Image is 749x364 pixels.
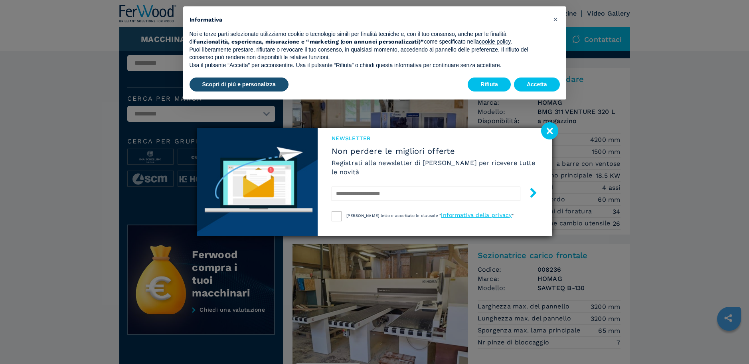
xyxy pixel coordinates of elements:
p: Noi e terze parti selezionate utilizziamo cookie o tecnologie simili per finalità tecniche e, con... [190,30,547,46]
h2: Informativa [190,16,547,24]
span: Non perdere le migliori offerte [332,146,538,156]
button: Rifiuta [468,78,511,92]
span: " [512,213,514,218]
p: Puoi liberamente prestare, rifiutare o revocare il tuo consenso, in qualsiasi momento, accedendo ... [190,46,547,62]
button: Accetta [514,78,560,92]
button: Scopri di più e personalizza [190,78,289,92]
button: Chiudi questa informativa [549,13,562,26]
h6: Registrati alla newsletter di [PERSON_NAME] per ricevere tutte le novità [332,158,538,177]
strong: funzionalità, esperienza, misurazione e “marketing (con annunci personalizzati)” [194,38,424,45]
img: Newsletter image [197,128,318,236]
span: × [553,14,558,24]
a: informativa della privacy [441,212,512,218]
p: Usa il pulsante “Accetta” per acconsentire. Usa il pulsante “Rifiuta” o chiudi questa informativa... [190,62,547,70]
button: submit-button [520,185,538,203]
span: [PERSON_NAME] letto e accettato le clausole " [346,213,441,218]
a: cookie policy [479,38,510,45]
span: NEWSLETTER [332,134,538,142]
